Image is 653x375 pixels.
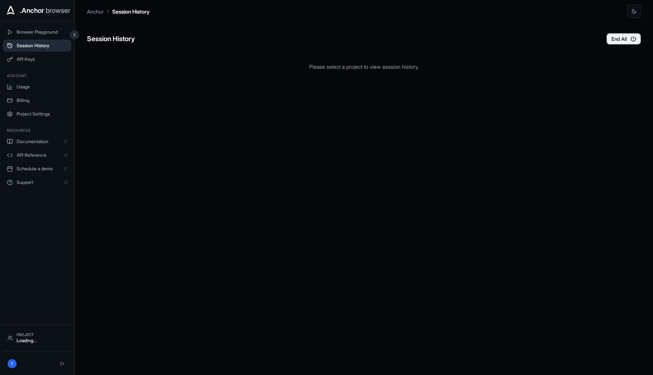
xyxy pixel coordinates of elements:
[58,359,67,368] button: Logout
[87,34,135,45] h6: Session History
[5,5,17,17] img: Anchor Icon
[17,84,68,90] span: Usage
[46,5,70,16] span: browser
[87,63,641,71] p: Please select a project to view session history.
[87,8,104,15] p: Anchor
[3,149,71,161] a: API Reference
[3,81,71,93] button: Usage
[17,56,68,62] span: API Keys
[4,329,71,347] button: ProjectLoading...
[17,152,60,158] span: API Reference
[20,5,44,16] span: .Anchor
[70,30,79,39] button: Collapse sidebar
[17,139,60,145] span: Documentation
[3,136,71,148] a: Documentation
[17,332,67,338] div: Project
[607,33,641,45] button: End All
[112,8,150,15] p: Session History
[17,97,68,103] span: Billing
[17,29,68,35] span: Browser Playground
[17,111,68,117] span: Project Settings
[87,7,150,15] nav: breadcrumb
[3,176,71,188] a: Support
[17,43,68,49] span: Session History
[3,163,71,175] a: Schedule a demo
[17,179,60,185] span: Support
[3,53,71,65] button: API Keys
[3,94,71,106] button: Billing
[17,338,67,344] div: Loading...
[3,40,71,52] button: Session History
[3,26,71,38] button: Browser Playground
[17,166,60,172] span: Schedule a demo
[7,128,68,133] h3: Resources
[11,361,13,367] span: ?
[3,108,71,120] button: Project Settings
[7,73,68,79] h3: Account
